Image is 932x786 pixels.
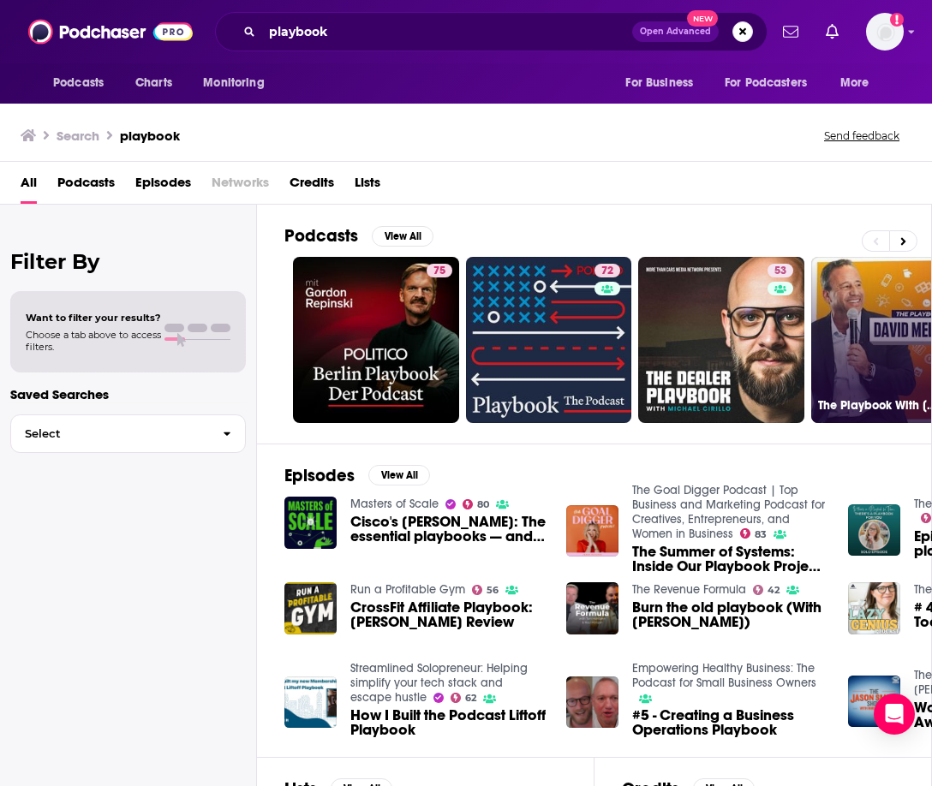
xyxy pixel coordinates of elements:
img: CrossFit Affiliate Playbook: Chris Cooper’s Review [284,582,337,634]
a: Charts [124,67,182,99]
a: EpisodesView All [284,465,430,486]
span: For Podcasters [725,71,807,95]
button: View All [368,465,430,485]
a: 75 [293,257,459,423]
img: Cisco's John Chambers: The essential playbooks — and when to use them [284,497,337,549]
a: Podcasts [57,169,115,204]
button: open menu [191,67,286,99]
a: 83 [740,528,768,539]
button: Open AdvancedNew [632,21,719,42]
span: Charts [135,71,172,95]
a: The Summer of Systems: Inside Our Playbook Project for Peace & Clarity [632,545,827,574]
a: Cisco's John Chambers: The essential playbooks — and when to use them [350,515,546,544]
span: Open Advanced [640,27,711,36]
h3: Search [57,128,99,144]
a: All [21,169,37,204]
a: How I Built the Podcast Liftoff Playbook [350,708,546,737]
a: #5 - Creating a Business Operations Playbook [632,708,827,737]
span: Select [11,428,209,439]
div: Open Intercom Messenger [874,694,915,735]
a: PodcastsView All [284,225,433,247]
a: 53 [768,264,793,277]
span: 53 [774,263,786,280]
button: Show profile menu [866,13,904,51]
span: Choose a tab above to access filters. [26,329,161,353]
a: Burn the old playbook (With Jacco van der Kooij) [566,582,618,634]
span: 62 [465,694,476,702]
a: The Goal Digger Podcast | Top Business and Marketing Podcast for Creatives, Entrepreneurs, and Wo... [632,483,825,541]
a: 75 [427,264,452,277]
span: 72 [601,263,613,280]
img: # 417 - My Favorite Planning Tool Ever [848,582,900,634]
a: Streamlined Solopreneur: Helping simplify your tech stack and escape hustle [350,661,528,705]
a: 72 [594,264,620,277]
a: Credits [290,169,334,204]
span: For Business [625,71,693,95]
a: 53 [638,257,804,423]
p: Saved Searches [10,386,246,402]
span: More [840,71,869,95]
img: The Summer of Systems: Inside Our Playbook Project for Peace & Clarity [566,505,618,557]
a: Lists [355,169,380,204]
img: Podchaser - Follow, Share and Rate Podcasts [28,15,193,48]
button: View All [372,226,433,247]
span: 56 [487,587,499,594]
button: Select [10,414,246,453]
h2: Podcasts [284,225,358,247]
span: Want to filter your results? [26,312,161,324]
a: Show notifications dropdown [776,17,805,46]
img: #5 - Creating a Business Operations Playbook [566,676,618,729]
a: 62 [451,693,477,703]
div: Search podcasts, credits, & more... [215,12,768,51]
img: Wowzers, Gronk Almost Got Away With It! [848,676,900,728]
span: Networks [212,169,269,204]
button: open menu [613,67,714,99]
a: Episode 333: If there's a playbook for them, there's a playbook for YOU [848,504,900,557]
a: 42 [753,585,780,595]
a: Burn the old playbook (With Jacco van der Kooij) [632,600,827,629]
h2: Filter By [10,249,246,274]
img: How I Built the Podcast Liftoff Playbook [284,676,337,729]
a: 72 [466,257,632,423]
h3: playbook [120,128,180,144]
a: CrossFit Affiliate Playbook: Chris Cooper’s Review [350,600,546,629]
a: Episodes [135,169,191,204]
img: User Profile [866,13,904,51]
svg: Add a profile image [890,13,904,27]
a: Run a Profitable Gym [350,582,465,597]
input: Search podcasts, credits, & more... [262,18,632,45]
a: 56 [472,585,499,595]
span: 75 [433,263,445,280]
span: Logged in as Ashley_Beenen [866,13,904,51]
span: 42 [768,587,780,594]
span: CrossFit Affiliate Playbook: [PERSON_NAME] Review [350,600,546,629]
button: Send feedback [819,128,905,143]
span: 83 [755,531,767,539]
button: open menu [714,67,832,99]
button: open menu [828,67,891,99]
a: Empowering Healthy Business: The Podcast for Small Business Owners [632,661,816,690]
span: Burn the old playbook (With [PERSON_NAME]) [632,600,827,629]
span: Monitoring [203,71,264,95]
a: Show notifications dropdown [819,17,845,46]
span: 80 [477,501,489,509]
span: Cisco's [PERSON_NAME]: The essential playbooks — and when to use them [350,515,546,544]
span: New [687,10,718,27]
h2: Episodes [284,465,355,486]
button: open menu [41,67,126,99]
